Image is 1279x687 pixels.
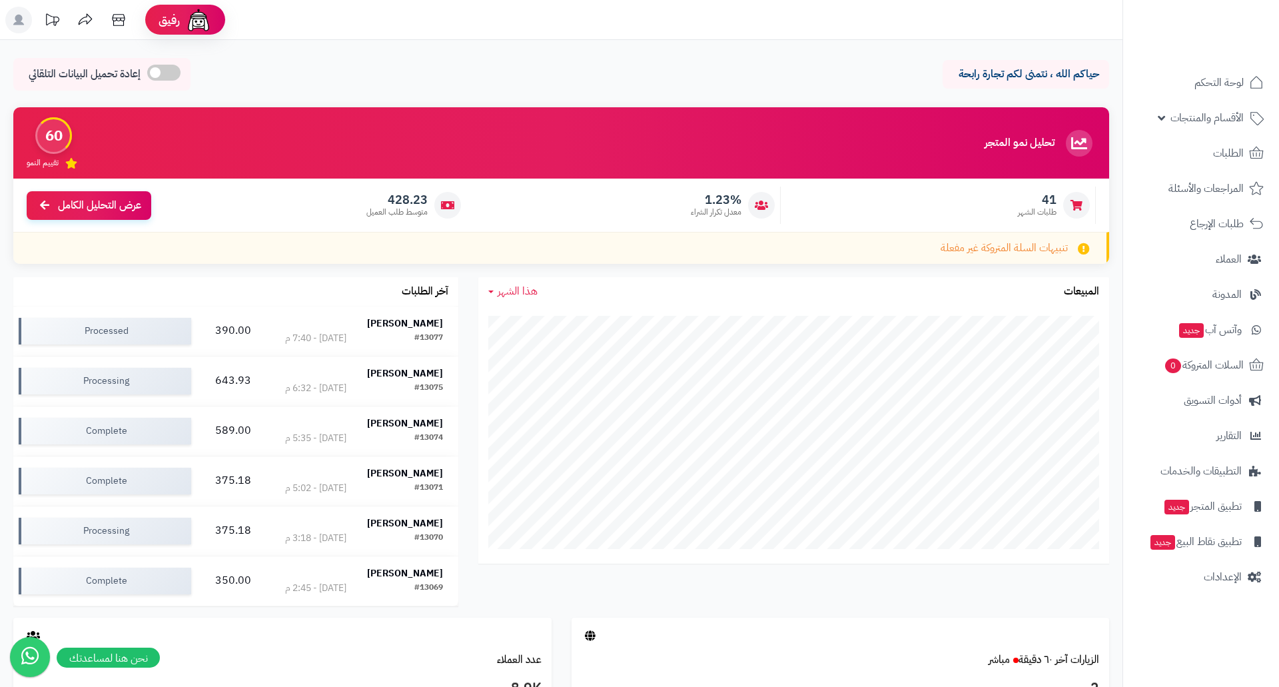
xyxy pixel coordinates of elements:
a: تحديثات المنصة [35,7,69,37]
span: المدونة [1212,285,1242,304]
div: Processed [19,318,191,344]
span: التقارير [1216,426,1242,445]
span: عرض التحليل الكامل [58,198,141,213]
div: Complete [19,568,191,594]
p: حياكم الله ، نتمنى لكم تجارة رابحة [953,67,1099,82]
span: الإعدادات [1204,568,1242,586]
a: عدد العملاء [497,652,542,668]
a: المراجعات والأسئلة [1131,173,1271,205]
a: عرض التحليل الكامل [27,191,151,220]
span: هذا الشهر [498,283,538,299]
strong: [PERSON_NAME] [367,566,443,580]
span: 0 [1165,358,1181,373]
a: الإعدادات [1131,561,1271,593]
div: #13070 [414,532,443,545]
a: طلبات الإرجاع [1131,208,1271,240]
div: #13074 [414,432,443,445]
span: 428.23 [366,193,428,207]
span: جديد [1179,323,1204,338]
a: التقارير [1131,420,1271,452]
div: [DATE] - 5:35 م [285,432,346,445]
span: تقييم النمو [27,157,59,169]
a: العملاء [1131,243,1271,275]
strong: [PERSON_NAME] [367,366,443,380]
div: #13075 [414,382,443,395]
a: الزيارات آخر ٦٠ دقيقةمباشر [989,652,1099,668]
strong: [PERSON_NAME] [367,466,443,480]
small: مباشر [989,652,1010,668]
a: وآتس آبجديد [1131,314,1271,346]
div: [DATE] - 6:32 م [285,382,346,395]
h3: تحليل نمو المتجر [985,137,1055,149]
div: [DATE] - 5:02 م [285,482,346,495]
a: تطبيق المتجرجديد [1131,490,1271,522]
a: أدوات التسويق [1131,384,1271,416]
div: [DATE] - 3:18 م [285,532,346,545]
h3: آخر الطلبات [402,286,448,298]
div: Complete [19,418,191,444]
a: المدونة [1131,279,1271,311]
span: تنبيهات السلة المتروكة غير مفعلة [941,241,1068,256]
span: لوحة التحكم [1194,73,1244,92]
span: معدل تكرار الشراء [691,207,741,218]
span: الأقسام والمنتجات [1170,109,1244,127]
img: ai-face.png [185,7,212,33]
div: Complete [19,468,191,494]
td: 375.18 [197,456,269,506]
div: #13071 [414,482,443,495]
strong: [PERSON_NAME] [367,317,443,331]
span: المراجعات والأسئلة [1168,179,1244,198]
span: العملاء [1216,250,1242,269]
a: هذا الشهر [488,284,538,299]
span: الطلبات [1213,144,1244,163]
span: جديد [1164,500,1189,514]
td: 589.00 [197,406,269,456]
div: [DATE] - 7:40 م [285,332,346,345]
div: Processing [19,368,191,394]
span: طلبات الإرجاع [1190,215,1244,233]
span: 1.23% [691,193,741,207]
td: 375.18 [197,506,269,556]
span: 41 [1018,193,1057,207]
div: Processing [19,518,191,544]
span: تطبيق المتجر [1163,497,1242,516]
div: #13069 [414,582,443,595]
a: التطبيقات والخدمات [1131,455,1271,487]
span: السلات المتروكة [1164,356,1244,374]
strong: [PERSON_NAME] [367,416,443,430]
span: طلبات الشهر [1018,207,1057,218]
span: تطبيق نقاط البيع [1149,532,1242,551]
span: جديد [1150,535,1175,550]
a: تطبيق نقاط البيعجديد [1131,526,1271,558]
strong: [PERSON_NAME] [367,516,443,530]
span: أدوات التسويق [1184,391,1242,410]
div: [DATE] - 2:45 م [285,582,346,595]
a: السلات المتروكة0 [1131,349,1271,381]
span: متوسط طلب العميل [366,207,428,218]
td: 350.00 [197,556,269,606]
a: لوحة التحكم [1131,67,1271,99]
a: الطلبات [1131,137,1271,169]
td: 643.93 [197,356,269,406]
span: التطبيقات والخدمات [1160,462,1242,480]
span: إعادة تحميل البيانات التلقائي [29,67,141,82]
td: 390.00 [197,307,269,356]
span: وآتس آب [1178,321,1242,339]
img: logo-2.png [1188,10,1266,38]
h3: المبيعات [1064,286,1099,298]
div: #13077 [414,332,443,345]
span: رفيق [159,12,180,28]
